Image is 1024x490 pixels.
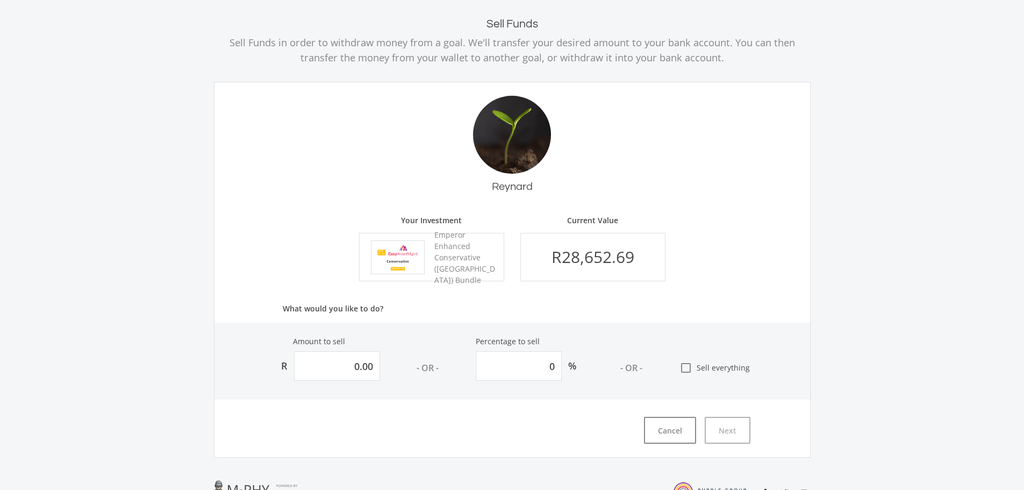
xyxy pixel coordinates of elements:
div: Emperor Enhanced Conservative ([GEOGRAPHIC_DATA]) Bundle [432,229,499,286]
button: Cancel [644,417,696,444]
img: EMPBundle_EConservative.png [371,240,425,274]
div: - OR - [417,361,439,374]
h4: Sell Funds [214,17,811,31]
label: Percentage to sell [476,336,540,347]
div: R [275,351,294,381]
p: Current Value [567,215,618,226]
span: Sell everything [692,362,750,373]
p: What would you like to do? [283,303,741,323]
h3: Reynard [214,180,810,193]
button: Next [705,417,750,444]
label: Amount to sell [275,336,345,347]
p: Sell Funds in order to withdraw money from a goal. We'll transfer your desired amount to your ban... [214,35,811,65]
div: % [562,351,583,381]
p: Your Investment [395,215,468,233]
i: check_box_outline_blank [679,361,692,374]
div: - OR - [620,361,642,374]
div: R28,652.69 [552,249,634,265]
